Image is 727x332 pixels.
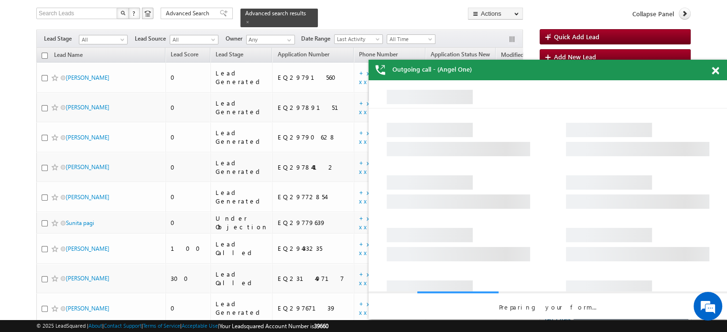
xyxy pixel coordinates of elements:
[170,35,218,44] a: All
[66,134,109,141] a: [PERSON_NAME]
[226,34,246,43] span: Owner
[216,99,268,116] div: Lead Generated
[157,5,180,28] div: Minimize live chat window
[171,274,206,283] div: 300
[496,49,547,62] a: Modified On (sorted descending)
[171,133,206,141] div: 0
[171,244,206,253] div: 100
[166,9,212,18] span: Advanced Search
[359,214,413,231] a: +xx-xxxxxxxx14
[171,73,206,82] div: 0
[277,133,349,141] div: EQ29790628
[359,129,405,145] a: +xx-xxxxxxxx95
[66,245,109,252] a: [PERSON_NAME]
[171,218,206,227] div: 0
[359,99,409,116] a: +xx-xxxxxxxx92
[272,49,334,62] a: Application Number
[79,35,128,44] a: All
[245,10,306,17] span: Advanced search results
[277,51,329,58] span: Application Number
[171,163,206,171] div: 0
[120,11,125,15] img: Search
[277,218,349,227] div: EQ29779639
[219,322,328,330] span: Your Leadsquared Account Number is
[132,9,137,17] span: ?
[216,300,268,317] div: Lead Generated
[182,322,218,329] a: Acceptable Use
[211,49,248,62] a: Lead Stage
[66,305,109,312] a: [PERSON_NAME]
[171,51,198,58] span: Lead Score
[104,322,141,329] a: Contact Support
[387,34,435,44] a: All Time
[359,159,406,175] a: +xx-xxxxxxxx86
[554,53,596,61] span: Add New Lead
[66,219,94,226] a: Sunita pagi
[66,193,109,201] a: [PERSON_NAME]
[129,8,140,19] button: ?
[359,270,402,287] a: +xx-xxxxxxxx74
[426,49,495,62] a: Application Status New
[431,51,490,58] span: Application Status New
[277,103,349,112] div: EQ29789151
[49,50,87,62] a: Lead Name
[130,260,174,273] em: Start Chat
[216,214,268,231] div: Under Objection
[277,244,349,253] div: EQ29433235
[79,35,125,44] span: All
[335,35,380,43] span: Last Activity
[359,188,413,205] a: +xx-xxxxxxxx41
[166,49,203,62] a: Lead Score
[66,74,109,81] a: [PERSON_NAME]
[216,51,243,58] span: Lead Stage
[216,270,268,287] div: Lead Called
[216,240,268,257] div: Lead Called
[632,10,674,18] span: Collapse Panel
[277,193,349,201] div: EQ29772854
[171,103,206,112] div: 0
[42,53,48,59] input: Check all records
[554,32,599,41] span: Quick Add Lead
[135,34,170,43] span: Lead Source
[359,300,418,316] a: +xx-xxxxxxxx81
[66,163,109,171] a: [PERSON_NAME]
[301,34,334,43] span: Date Range
[246,35,295,44] input: Type to Search
[44,34,79,43] span: Lead Stage
[282,35,294,45] a: Show All Items
[277,274,349,283] div: EQ23149717
[314,322,328,330] span: 39660
[88,322,102,329] a: About
[171,193,206,201] div: 0
[216,129,268,146] div: Lead Generated
[143,322,180,329] a: Terms of Service
[387,35,433,43] span: All Time
[359,69,403,86] a: +xx-xxxxxxxx63
[392,65,472,74] span: Outgoing call - (Angel One)
[66,275,109,282] a: [PERSON_NAME]
[468,8,523,20] button: Actions
[216,159,268,176] div: Lead Generated
[216,188,268,205] div: Lead Generated
[171,304,206,312] div: 0
[170,35,216,44] span: All
[359,240,406,257] a: +xx-xxxxxxxx97
[501,51,533,58] span: Modified On
[277,73,349,82] div: EQ29791560
[36,321,328,331] span: © 2025 LeadSquared | | | | |
[277,304,349,312] div: EQ29767139
[334,34,383,44] a: Last Activity
[16,50,40,63] img: d_60004797649_company_0_60004797649
[354,49,402,62] a: Phone Number
[66,104,109,111] a: [PERSON_NAME]
[50,50,161,63] div: Chat with us now
[359,51,398,58] span: Phone Number
[12,88,174,252] textarea: Type your message and hit 'Enter'
[216,69,268,86] div: Lead Generated
[277,163,349,171] div: EQ29784412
